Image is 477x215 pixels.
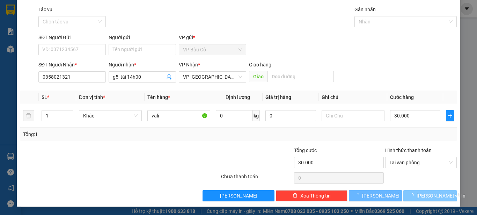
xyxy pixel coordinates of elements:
span: VP Nhận [179,62,198,67]
div: 0986590752 [6,31,63,41]
div: NHA KHOA HAPPY [6,14,63,31]
span: CR : [5,46,16,53]
span: delete [293,193,298,199]
div: VP gửi [179,34,246,41]
div: SĐT Người Gửi [38,34,106,41]
span: SL [42,94,47,100]
span: Giá trị hàng [265,94,291,100]
span: [PERSON_NAME] [220,192,257,200]
button: [PERSON_NAME] [203,190,274,201]
button: plus [446,110,454,121]
span: Khác [83,110,138,121]
span: Tên hàng [147,94,170,100]
div: 0983344428 [67,31,124,41]
button: [PERSON_NAME] [349,190,402,201]
span: loading [354,193,362,198]
input: 0 [265,110,316,121]
span: [PERSON_NAME] [362,192,399,200]
div: Chưa thanh toán [220,173,293,185]
span: Cước hàng [390,94,414,100]
span: Nhận: [67,7,84,14]
div: Tổng: 1 [23,130,185,138]
label: Gán nhãn [354,7,376,12]
th: Ghi chú [319,91,387,104]
div: VP Bàu Cỏ [6,6,63,14]
span: [PERSON_NAME] và In [417,192,465,200]
span: user-add [166,74,172,80]
div: SĐT Người Nhận [38,61,106,69]
span: Giao hàng [249,62,271,67]
span: VP Tân Bình [183,72,242,82]
button: deleteXóa Thông tin [276,190,347,201]
label: Hình thức thanh toán [385,148,432,153]
button: [PERSON_NAME] và In [403,190,457,201]
div: An Sương [67,6,124,14]
span: loading [409,193,417,198]
span: kg [253,110,260,121]
span: Định lượng [226,94,250,100]
span: Giao [249,71,267,82]
input: Ghi Chú [322,110,384,121]
span: Tại văn phòng [389,157,453,168]
div: LABO ĐỨC PHÁT [67,14,124,31]
div: 30.000 [5,45,64,53]
input: VD: Bàn, Ghế [147,110,210,121]
span: Đơn vị tính [79,94,105,100]
span: plus [446,113,454,119]
button: delete [23,110,34,121]
input: Dọc đường [267,71,334,82]
div: Người nhận [109,61,176,69]
span: VP Bàu Cỏ [183,44,242,55]
span: Xóa Thông tin [300,192,331,200]
span: Tổng cước [294,148,317,153]
label: Tác vụ [38,7,52,12]
div: Người gửi [109,34,176,41]
span: Gửi: [6,7,17,14]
